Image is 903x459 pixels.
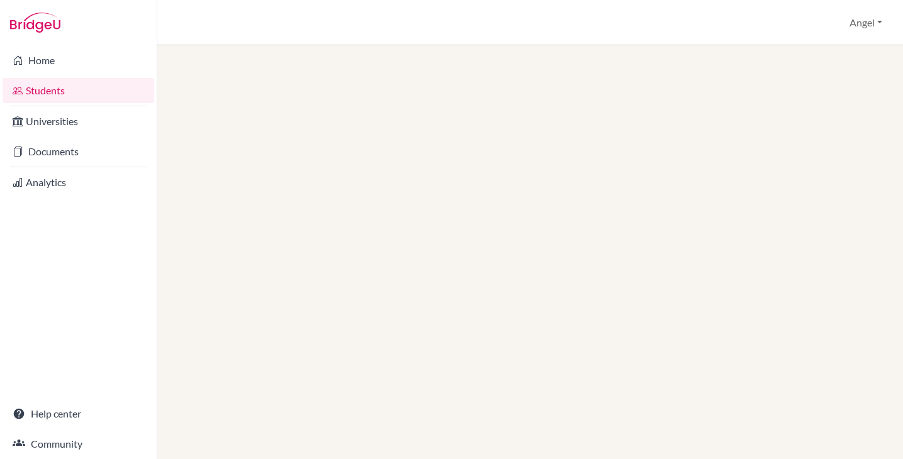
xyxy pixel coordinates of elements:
[3,170,154,195] a: Analytics
[3,139,154,164] a: Documents
[3,401,154,426] a: Help center
[3,109,154,134] a: Universities
[3,48,154,73] a: Home
[3,78,154,103] a: Students
[844,11,888,35] button: Angel
[10,13,60,33] img: Bridge-U
[3,431,154,456] a: Community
